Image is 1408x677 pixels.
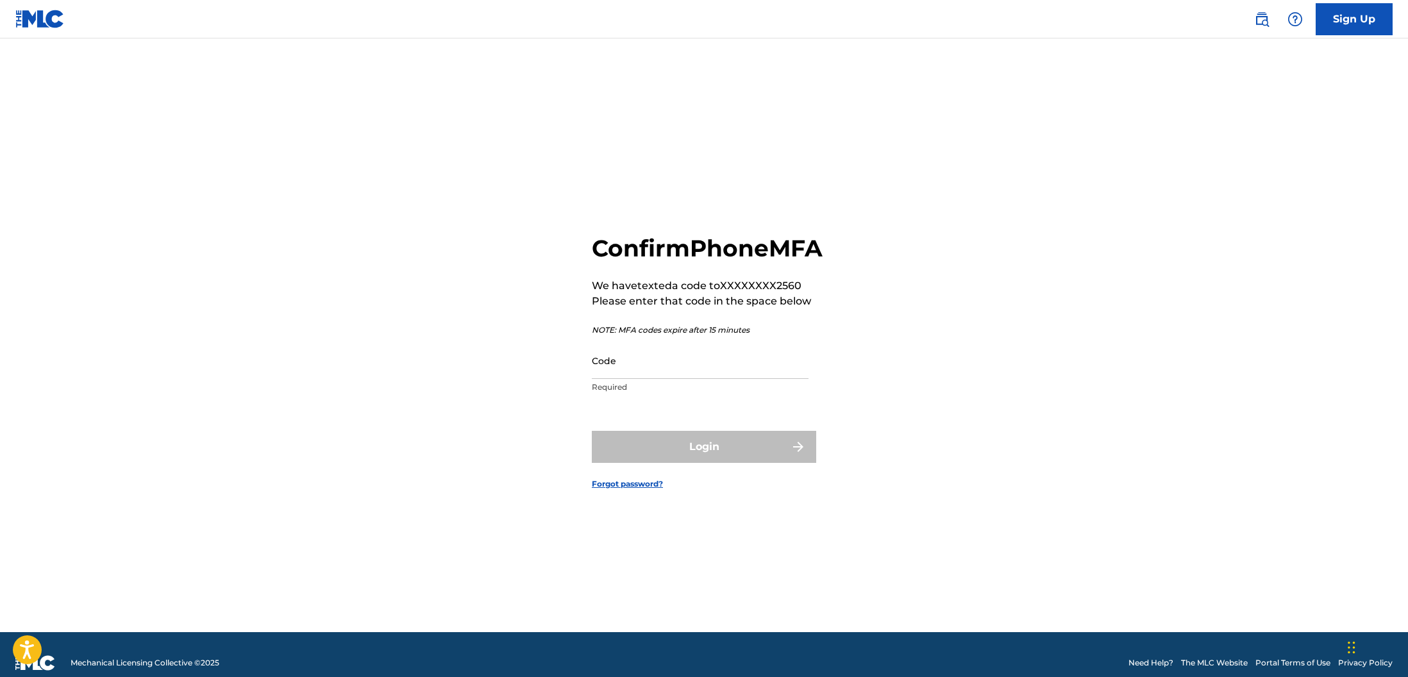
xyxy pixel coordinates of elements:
img: logo [15,655,55,671]
p: Please enter that code in the space below [592,294,823,309]
img: help [1287,12,1303,27]
a: Forgot password? [592,478,663,490]
h2: Confirm Phone MFA [592,234,823,263]
a: Portal Terms of Use [1255,657,1330,669]
a: The MLC Website [1181,657,1248,669]
iframe: Chat Widget [1344,615,1408,677]
a: Public Search [1249,6,1275,32]
img: MLC Logo [15,10,65,28]
a: Sign Up [1316,3,1393,35]
div: Help [1282,6,1308,32]
p: We have texted a code to XXXXXXXX2560 [592,278,823,294]
p: NOTE: MFA codes expire after 15 minutes [592,324,823,336]
span: Mechanical Licensing Collective © 2025 [71,657,219,669]
div: Drag [1348,628,1355,667]
a: Need Help? [1128,657,1173,669]
img: search [1254,12,1270,27]
a: Privacy Policy [1338,657,1393,669]
p: Required [592,381,809,393]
